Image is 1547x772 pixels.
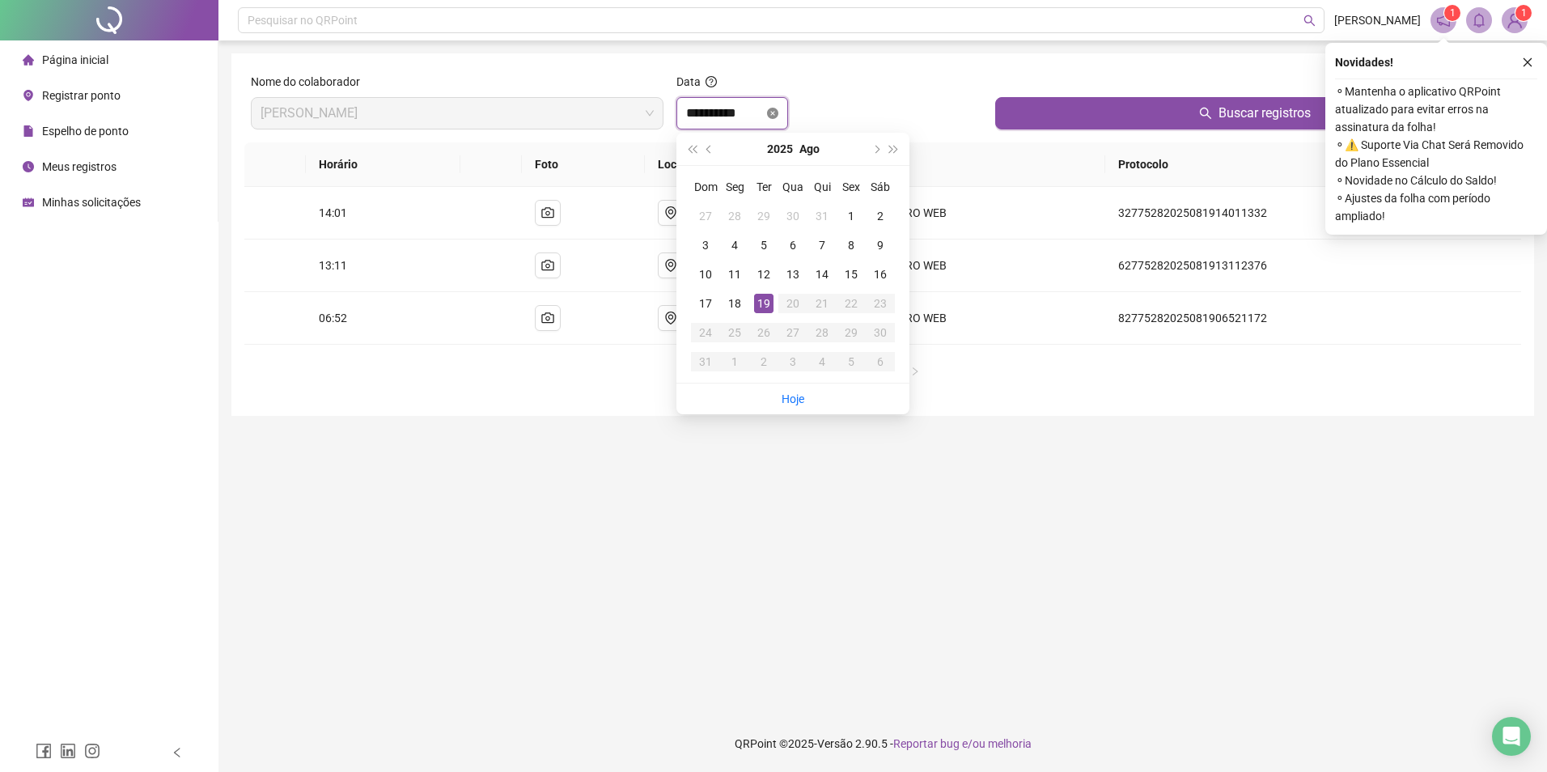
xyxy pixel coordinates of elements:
[867,133,884,165] button: next-year
[783,352,803,371] div: 3
[767,108,778,119] span: close-circle
[749,289,778,318] td: 2025-08-19
[812,265,832,284] div: 14
[1335,83,1537,136] span: ⚬ Mantenha o aplicativo QRPoint atualizado para evitar erros na assinatura da folha!
[812,206,832,226] div: 31
[854,142,1104,187] th: Origem
[754,206,773,226] div: 29
[812,323,832,342] div: 28
[854,240,1104,292] td: REGISTRO WEB
[1335,53,1393,71] span: Novidades !
[541,206,554,219] span: camera
[749,231,778,260] td: 2025-08-05
[871,294,890,313] div: 23
[871,235,890,255] div: 9
[42,125,129,138] span: Espelho de ponto
[778,201,807,231] td: 2025-07-30
[799,133,820,165] button: month panel
[812,294,832,313] div: 21
[871,265,890,284] div: 16
[783,206,803,226] div: 30
[60,743,76,759] span: linkedin
[696,352,715,371] div: 31
[725,323,744,342] div: 25
[1105,142,1521,187] th: Protocolo
[725,265,744,284] div: 11
[172,747,183,758] span: left
[261,98,654,129] span: RYAN MATHEUS DE MAGALHÃES SANTOS
[1521,7,1527,19] span: 1
[319,206,347,219] span: 14:01
[691,318,720,347] td: 2025-08-24
[807,260,837,289] td: 2025-08-14
[854,187,1104,240] td: REGISTRO WEB
[23,90,34,101] span: environment
[841,294,861,313] div: 22
[23,54,34,66] span: home
[782,392,804,405] a: Hoje
[1219,104,1311,123] span: Buscar registros
[754,294,773,313] div: 19
[725,235,744,255] div: 4
[837,318,866,347] td: 2025-08-29
[754,323,773,342] div: 26
[42,196,141,209] span: Minhas solicitações
[807,289,837,318] td: 2025-08-21
[902,358,928,384] button: right
[749,347,778,376] td: 2025-09-02
[783,294,803,313] div: 20
[1492,717,1531,756] div: Open Intercom Messenger
[691,201,720,231] td: 2025-07-27
[696,235,715,255] div: 3
[893,737,1032,750] span: Reportar bug e/ou melhoria
[995,97,1515,129] button: Buscar registros
[1444,5,1460,21] sup: 1
[541,259,554,272] span: camera
[522,142,645,187] th: Foto
[866,172,895,201] th: Sáb
[664,206,677,219] span: environment
[866,231,895,260] td: 2025-08-09
[841,206,861,226] div: 1
[36,743,52,759] span: facebook
[1303,15,1316,27] span: search
[1335,136,1537,172] span: ⚬ ⚠️ Suporte Via Chat Será Removido do Plano Essencial
[1502,8,1527,32] img: 90190
[754,352,773,371] div: 2
[841,235,861,255] div: 8
[783,265,803,284] div: 13
[701,133,718,165] button: prev-year
[42,53,108,66] span: Página inicial
[749,260,778,289] td: 2025-08-12
[725,352,744,371] div: 1
[778,260,807,289] td: 2025-08-13
[767,133,793,165] button: year panel
[696,265,715,284] div: 10
[837,289,866,318] td: 2025-08-22
[871,323,890,342] div: 30
[778,231,807,260] td: 2025-08-06
[720,231,749,260] td: 2025-08-04
[902,358,928,384] li: Próxima página
[754,235,773,255] div: 5
[1335,189,1537,225] span: ⚬ Ajustes da folha com período ampliado!
[749,172,778,201] th: Ter
[696,206,715,226] div: 27
[251,73,371,91] label: Nome do colaborador
[720,318,749,347] td: 2025-08-25
[1522,57,1533,68] span: close
[817,737,853,750] span: Versão
[783,323,803,342] div: 27
[866,318,895,347] td: 2025-08-30
[754,265,773,284] div: 12
[691,172,720,201] th: Dom
[866,201,895,231] td: 2025-08-02
[720,347,749,376] td: 2025-09-01
[645,142,854,187] th: Localização
[541,312,554,324] span: camera
[319,259,347,272] span: 13:11
[866,260,895,289] td: 2025-08-16
[807,201,837,231] td: 2025-07-31
[676,75,701,88] span: Data
[1515,5,1532,21] sup: Atualize o seu contato no menu Meus Dados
